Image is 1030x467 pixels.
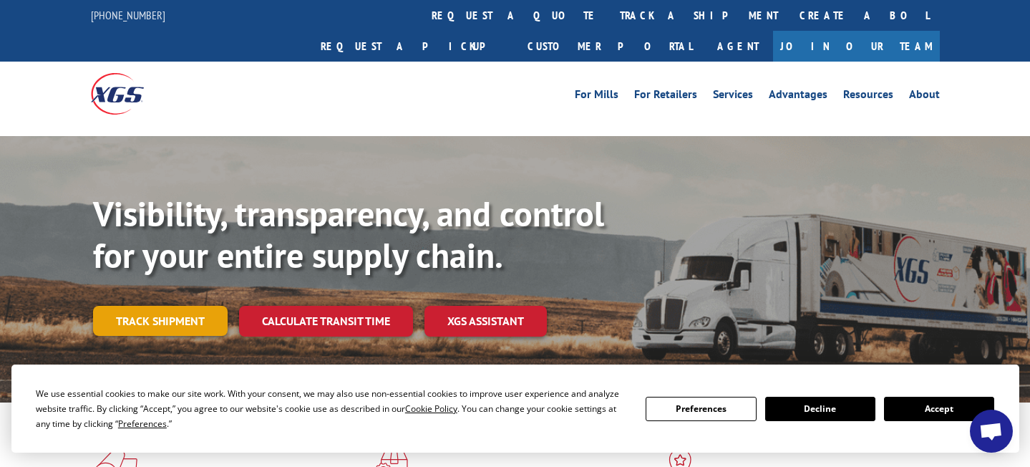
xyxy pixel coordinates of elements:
[703,31,773,62] a: Agent
[11,365,1019,453] div: Cookie Consent Prompt
[517,31,703,62] a: Customer Portal
[91,8,165,22] a: [PHONE_NUMBER]
[765,397,875,421] button: Decline
[118,418,167,430] span: Preferences
[634,89,697,105] a: For Retailers
[239,306,413,337] a: Calculate transit time
[970,410,1013,453] a: Open chat
[909,89,940,105] a: About
[575,89,618,105] a: For Mills
[773,31,940,62] a: Join Our Team
[713,89,753,105] a: Services
[93,306,228,336] a: Track shipment
[646,397,756,421] button: Preferences
[405,403,457,415] span: Cookie Policy
[36,386,628,431] div: We use essential cookies to make our site work. With your consent, we may also use non-essential ...
[884,397,994,421] button: Accept
[769,89,827,105] a: Advantages
[843,89,893,105] a: Resources
[310,31,517,62] a: Request a pickup
[93,191,604,277] b: Visibility, transparency, and control for your entire supply chain.
[424,306,547,337] a: XGS ASSISTANT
